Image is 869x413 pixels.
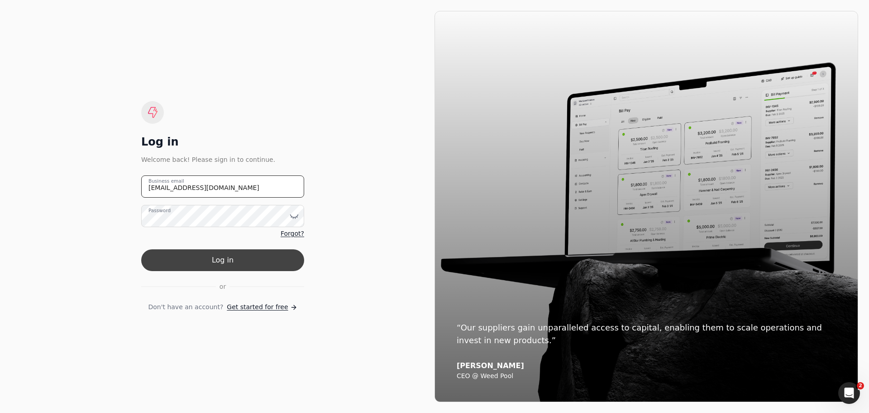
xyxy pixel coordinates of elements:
[141,249,304,271] button: Log in
[457,361,836,370] div: [PERSON_NAME]
[281,229,304,238] a: Forgot?
[457,372,836,380] div: CEO @ Weed Pool
[220,282,226,292] span: or
[227,302,297,312] a: Get started for free
[227,302,288,312] span: Get started for free
[148,207,171,214] label: Password
[141,155,304,165] div: Welcome back! Please sign in to continue.
[838,382,860,404] iframe: Intercom live chat
[148,302,223,312] span: Don't have an account?
[457,321,836,347] div: “Our suppliers gain unparalleled access to capital, enabling them to scale operations and invest ...
[141,135,304,149] div: Log in
[148,178,184,185] label: Business email
[857,382,864,389] span: 2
